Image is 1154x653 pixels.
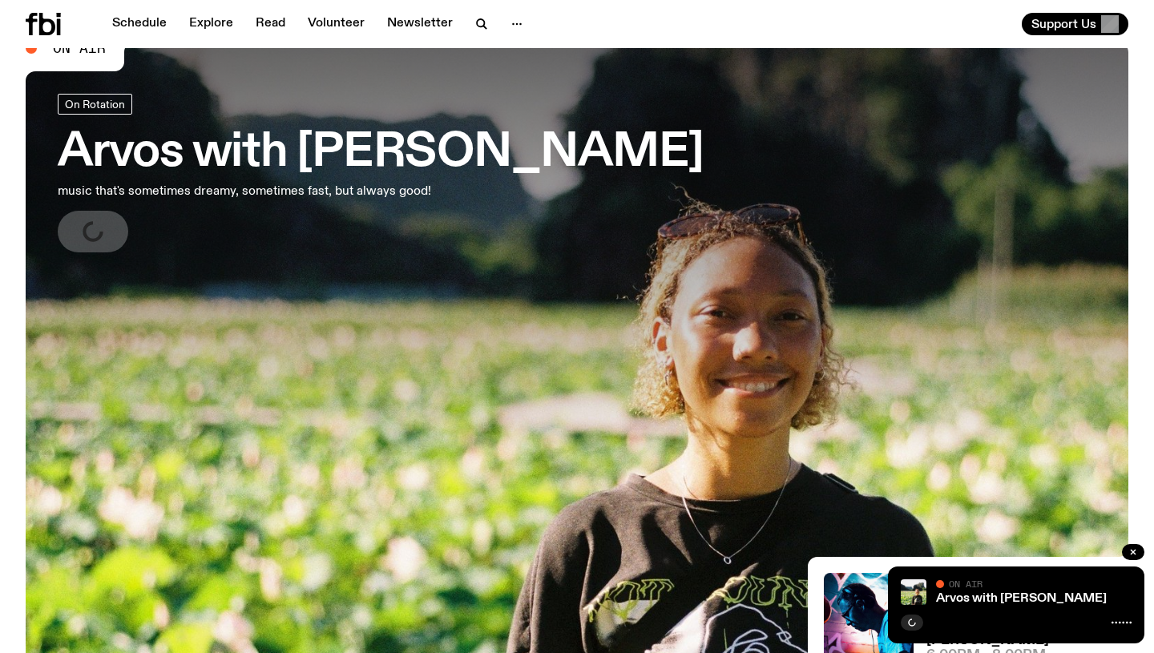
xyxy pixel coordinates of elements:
[103,13,176,35] a: Schedule
[1022,13,1128,35] button: Support Us
[901,579,926,605] img: Bri is smiling and wearing a black t-shirt. She is standing in front of a lush, green field. Ther...
[1031,17,1096,31] span: Support Us
[298,13,374,35] a: Volunteer
[377,13,462,35] a: Newsletter
[949,578,983,589] span: On Air
[936,592,1107,605] a: Arvos with [PERSON_NAME]
[246,13,295,35] a: Read
[58,182,468,201] p: music that's sometimes dreamy, sometimes fast, but always good!
[180,13,243,35] a: Explore
[58,94,132,115] a: On Rotation
[58,94,704,252] a: Arvos with [PERSON_NAME]music that's sometimes dreamy, sometimes fast, but always good!
[58,131,704,175] h3: Arvos with [PERSON_NAME]
[65,98,125,110] span: On Rotation
[53,41,106,55] span: On Air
